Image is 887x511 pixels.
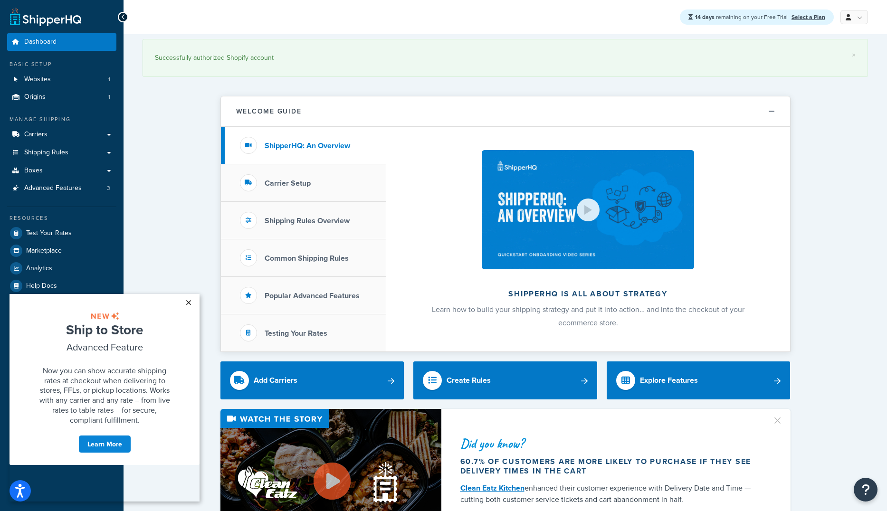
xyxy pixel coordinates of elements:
h3: Shipping Rules Overview [265,217,350,225]
a: Test Your Rates [7,225,116,242]
span: Dashboard [24,38,57,46]
h3: Testing Your Rates [265,329,327,338]
a: Analytics [7,260,116,277]
h3: Common Shipping Rules [265,254,349,263]
span: Boxes [24,167,43,175]
span: Learn how to build your shipping strategy and put it into action… and into the checkout of your e... [432,304,744,328]
a: Websites1 [7,71,116,88]
span: Analytics [26,265,52,273]
a: × [852,51,856,59]
div: Successfully authorized Shopify account [155,51,856,65]
div: Manage Shipping [7,115,116,123]
h3: Carrier Setup [265,179,311,188]
a: Learn More [69,141,122,159]
span: Carriers [24,131,48,139]
span: 1 [108,76,110,84]
img: ShipperHQ is all about strategy [482,150,694,269]
span: Now you can show accurate shipping rates at checkout when delivering to stores, FFLs, or pickup l... [30,71,161,131]
span: Help Docs [26,282,57,290]
a: Advanced Features3 [7,180,116,197]
strong: 14 days [695,13,715,21]
li: Advanced Features [7,180,116,197]
h2: Welcome Guide [236,108,302,115]
a: Boxes [7,162,116,180]
a: Add Carriers [220,361,404,399]
span: Websites [24,76,51,84]
span: Origins [24,93,46,101]
h2: ShipperHQ is all about strategy [411,290,765,298]
li: Websites [7,71,116,88]
a: Help Docs [7,277,116,294]
div: Explore Features [640,374,698,387]
a: Carriers [7,126,116,143]
span: Test Your Rates [26,229,72,237]
li: Origins [7,88,116,106]
a: Origins1 [7,88,116,106]
h3: ShipperHQ: An Overview [265,142,350,150]
a: Dashboard [7,33,116,51]
span: 1 [108,93,110,101]
a: Select a Plan [792,13,825,21]
span: 3 [107,184,110,192]
span: Shipping Rules [24,149,68,157]
div: Resources [7,214,116,222]
button: Welcome Guide [221,96,790,127]
span: Marketplace [26,247,62,255]
h3: Popular Advanced Features [265,292,360,300]
span: Advanced Feature [57,46,134,60]
div: 60.7% of customers are more likely to purchase if they see delivery times in the cart [460,457,761,476]
a: Shipping Rules [7,144,116,161]
a: Create Rules [413,361,597,399]
div: Did you know? [460,437,761,450]
div: enhanced their customer experience with Delivery Date and Time — cutting both customer service ti... [460,483,761,505]
div: Basic Setup [7,60,116,68]
a: Explore Features [607,361,791,399]
span: Advanced Features [24,184,82,192]
span: remaining on your Free Trial [695,13,789,21]
div: Create Rules [447,374,491,387]
span: Ship to Store [57,26,134,45]
button: Open Resource Center [854,478,877,502]
div: Add Carriers [254,374,297,387]
a: Clean Eatz Kitchen [460,483,525,493]
a: Marketplace [7,242,116,259]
